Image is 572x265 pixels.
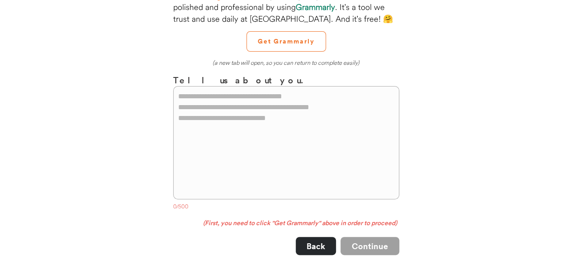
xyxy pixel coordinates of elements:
div: 0/500 [173,203,399,212]
button: Get Grammarly [246,31,326,52]
button: Continue [340,237,399,255]
h3: Tell us about you. [173,73,399,87]
div: (First, you need to click "Get Grammarly" above in order to proceed) [173,219,399,228]
strong: Grammarly [296,2,335,12]
em: (a new tab will open, so you can return to complete easily) [213,59,359,66]
button: Back [296,237,336,255]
